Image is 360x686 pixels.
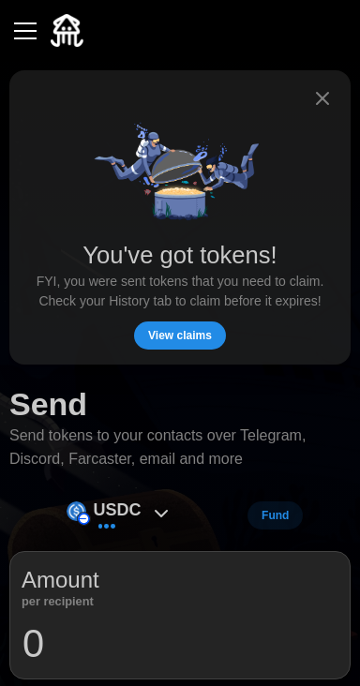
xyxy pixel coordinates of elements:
span: View claims [148,322,212,349]
img: Quidli [51,14,83,47]
p: USDC [94,497,142,524]
span: Fund [262,502,289,529]
img: Quidli_Collaboration.png [86,112,274,240]
button: Fund [247,501,303,529]
p: Amount [22,563,99,597]
p: per recipient [22,597,99,606]
p: Send tokens to your contacts over Telegram, Discord, Farcaster, email and more [9,425,351,471]
p: FYI, you were sent tokens that you need to claim. Check your History tab to claim before it expires! [24,272,336,312]
button: View claims [134,321,226,350]
h1: You've got tokens! [82,240,277,271]
img: USDC (on Base) [67,501,86,521]
h1: Send [9,383,87,425]
input: 0 [22,620,338,667]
